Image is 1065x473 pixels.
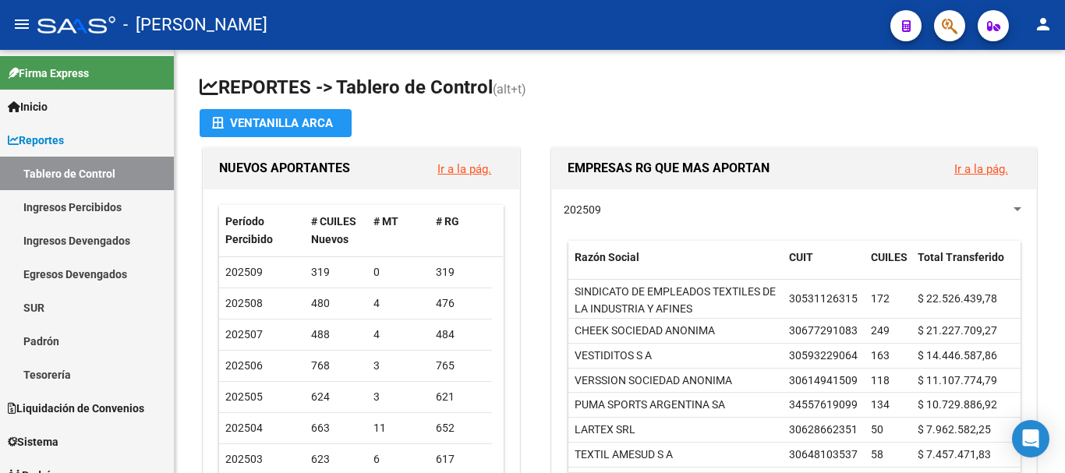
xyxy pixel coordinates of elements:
[8,132,64,149] span: Reportes
[918,423,991,436] span: $ 7.962.582,25
[575,347,652,365] div: VESTIDITOS S A
[564,203,601,216] span: 202509
[918,398,997,411] span: $ 10.729.886,92
[918,374,997,387] span: $ 11.107.774,79
[1034,15,1053,34] mat-icon: person
[225,328,263,341] span: 202507
[373,357,423,375] div: 3
[789,446,858,464] div: 30648103537
[575,372,732,390] div: VERSSION SOCIEDAD ANONIMA
[373,450,423,468] div: 6
[789,290,858,308] div: 30531126315
[575,251,639,263] span: Razón Social
[373,326,423,344] div: 4
[436,263,486,281] div: 319
[12,15,31,34] mat-icon: menu
[8,98,48,115] span: Inicio
[373,215,398,228] span: # MT
[789,322,858,340] div: 30677291083
[575,446,673,464] div: TEXTIL AMESUD S A
[918,292,997,305] span: $ 22.526.439,78
[575,322,715,340] div: CHEEK SOCIEDAD ANONIMA
[437,162,491,176] a: Ir a la pág.
[871,398,890,411] span: 134
[911,241,1021,292] datatable-header-cell: Total Transferido
[225,422,263,434] span: 202504
[871,423,883,436] span: 50
[367,205,430,256] datatable-header-cell: # MT
[436,419,486,437] div: 652
[219,205,305,256] datatable-header-cell: Período Percibido
[373,295,423,312] div: 4
[789,251,813,263] span: CUIT
[918,349,997,362] span: $ 14.446.587,86
[436,357,486,375] div: 765
[871,324,890,337] span: 249
[942,154,1021,183] button: Ir a la pág.
[123,8,267,42] span: - [PERSON_NAME]
[871,292,890,305] span: 172
[225,390,263,403] span: 202505
[436,295,486,312] div: 476
[436,215,459,228] span: # RG
[225,359,263,372] span: 202506
[575,283,777,319] div: SINDICATO DE EMPLEADOS TEXTILES DE LA INDUSTRIA Y AFINES
[200,75,1040,102] h1: REPORTES -> Tablero de Control
[789,372,858,390] div: 30614941509
[871,349,890,362] span: 163
[865,241,911,292] datatable-header-cell: CUILES
[8,65,89,82] span: Firma Express
[311,215,356,245] span: # CUILES Nuevos
[568,161,770,175] span: EMPRESAS RG QUE MAS APORTAN
[918,251,1004,263] span: Total Transferido
[311,263,361,281] div: 319
[493,82,526,97] span: (alt+t)
[225,266,263,278] span: 202509
[373,419,423,437] div: 11
[918,324,997,337] span: $ 21.227.709,27
[311,357,361,375] div: 768
[311,450,361,468] div: 623
[200,109,352,137] button: Ventanilla ARCA
[871,251,908,263] span: CUILES
[219,161,350,175] span: NUEVOS APORTANTES
[305,205,367,256] datatable-header-cell: # CUILES Nuevos
[789,421,858,439] div: 30628662351
[430,205,492,256] datatable-header-cell: # RG
[436,326,486,344] div: 484
[871,374,890,387] span: 118
[1012,420,1049,457] div: Open Intercom Messenger
[373,263,423,281] div: 0
[212,109,339,137] div: Ventanilla ARCA
[575,421,635,439] div: LARTEX SRL
[311,295,361,312] div: 480
[311,388,361,406] div: 624
[225,453,263,465] span: 202503
[954,162,1008,176] a: Ir a la pág.
[789,396,858,414] div: 34557619099
[8,400,144,417] span: Liquidación de Convenios
[871,448,883,461] span: 58
[225,215,273,245] span: Período Percibido
[8,433,58,450] span: Sistema
[373,388,423,406] div: 3
[311,419,361,437] div: 663
[568,241,783,292] datatable-header-cell: Razón Social
[425,154,504,183] button: Ir a la pág.
[575,396,725,414] div: PUMA SPORTS ARGENTINA SA
[225,297,263,309] span: 202508
[789,347,858,365] div: 30593229064
[918,448,991,461] span: $ 7.457.471,83
[311,326,361,344] div: 488
[436,450,486,468] div: 617
[783,241,865,292] datatable-header-cell: CUIT
[436,388,486,406] div: 621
